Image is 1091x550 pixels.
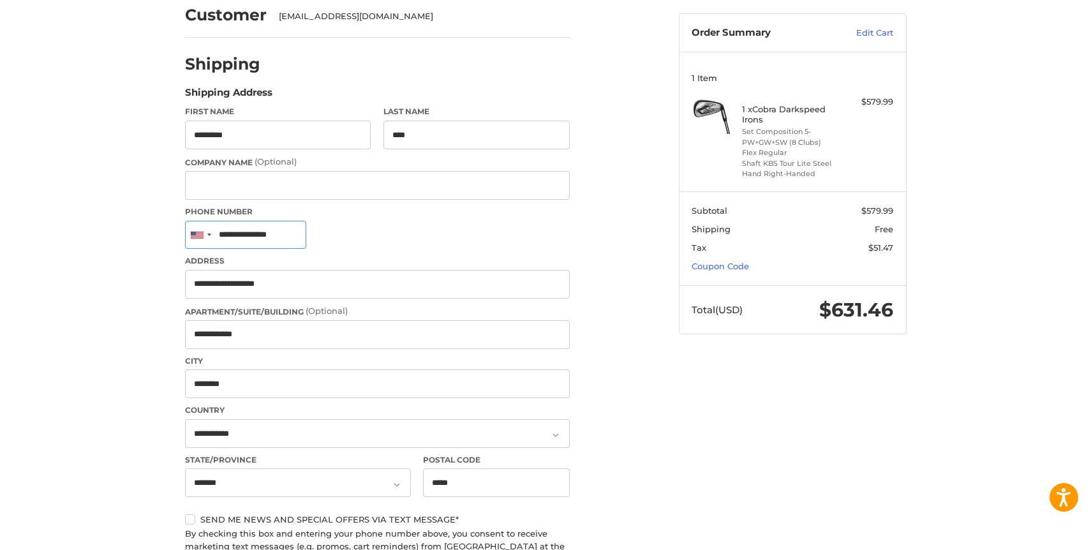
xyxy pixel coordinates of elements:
[185,156,570,168] label: Company Name
[185,454,411,466] label: State/Province
[185,54,260,74] h2: Shipping
[692,242,706,253] span: Tax
[742,126,840,147] li: Set Composition 5-PW+GW+SW (8 Clubs)
[692,261,749,271] a: Coupon Code
[742,158,840,169] li: Shaft KBS Tour Lite Steel
[306,306,348,316] small: (Optional)
[185,355,570,367] label: City
[185,514,570,524] label: Send me news and special offers via text message*
[383,106,570,117] label: Last Name
[185,405,570,416] label: Country
[692,27,829,40] h3: Order Summary
[186,221,215,249] div: United States: +1
[185,255,570,267] label: Address
[868,242,893,253] span: $51.47
[742,104,840,125] h4: 1 x Cobra Darkspeed Irons
[819,298,893,322] span: $631.46
[692,73,893,83] h3: 1 Item
[185,305,570,318] label: Apartment/Suite/Building
[185,85,272,106] legend: Shipping Address
[875,224,893,234] span: Free
[843,96,893,108] div: $579.99
[279,10,557,23] div: [EMAIL_ADDRESS][DOMAIN_NAME]
[742,168,840,179] li: Hand Right-Handed
[185,206,570,218] label: Phone Number
[423,454,570,466] label: Postal Code
[742,147,840,158] li: Flex Regular
[185,106,371,117] label: First Name
[255,156,297,167] small: (Optional)
[861,205,893,216] span: $579.99
[692,205,727,216] span: Subtotal
[692,304,743,316] span: Total (USD)
[692,224,731,234] span: Shipping
[986,516,1091,550] iframe: Google Customer Reviews
[185,5,267,25] h2: Customer
[829,27,893,40] a: Edit Cart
